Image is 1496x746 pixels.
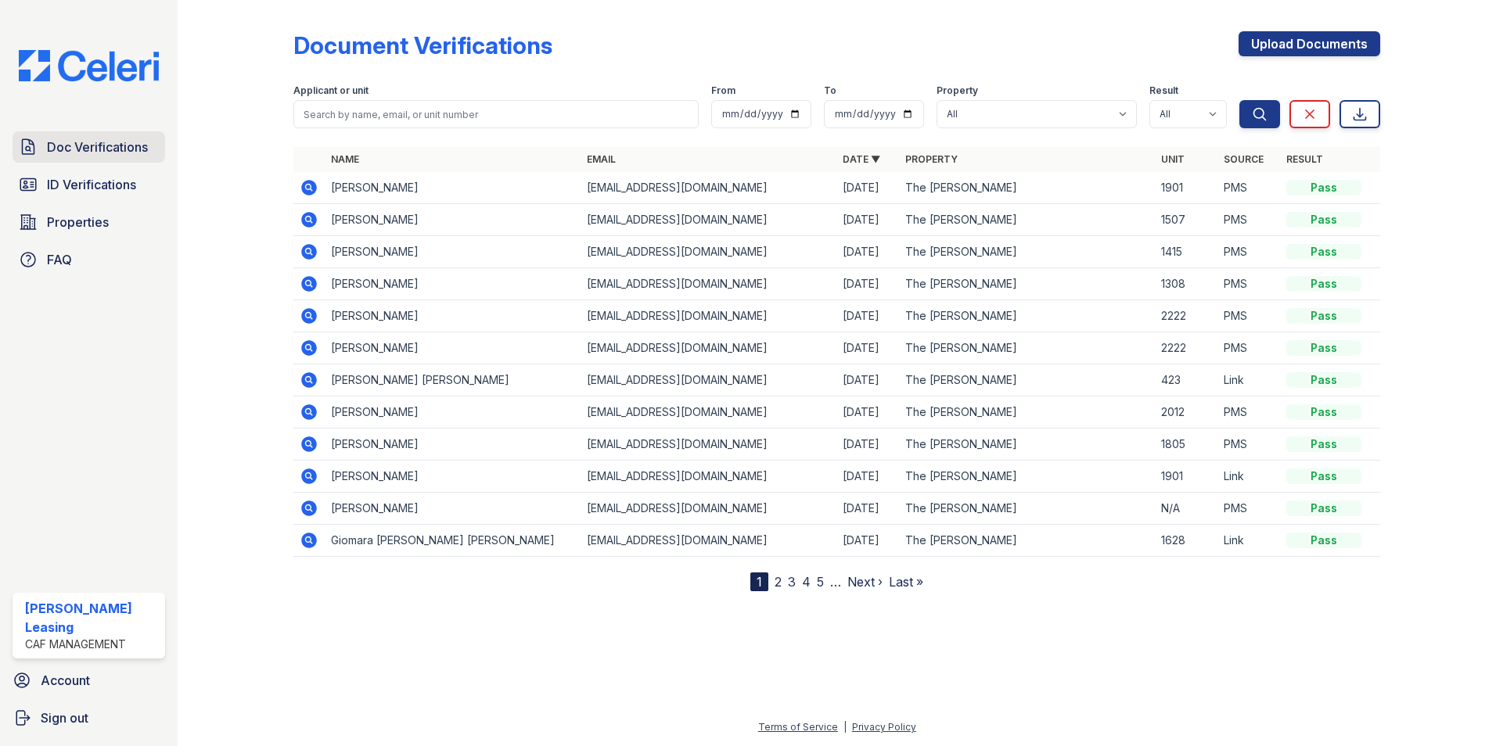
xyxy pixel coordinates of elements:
[824,84,836,97] label: To
[1217,268,1280,300] td: PMS
[1155,493,1217,525] td: N/A
[1155,461,1217,493] td: 1901
[1155,429,1217,461] td: 1805
[1149,84,1178,97] label: Result
[1286,308,1361,324] div: Pass
[836,172,899,204] td: [DATE]
[1286,404,1361,420] div: Pass
[1286,468,1361,484] div: Pass
[1217,332,1280,364] td: PMS
[25,637,159,652] div: CAF Management
[899,364,1155,396] td: The [PERSON_NAME]
[899,461,1155,493] td: The [PERSON_NAME]
[581,429,836,461] td: [EMAIL_ADDRESS][DOMAIN_NAME]
[325,396,581,429] td: [PERSON_NAME]
[711,84,735,97] label: From
[1155,236,1217,268] td: 1415
[581,300,836,332] td: [EMAIL_ADDRESS][DOMAIN_NAME]
[325,525,581,557] td: Giomara [PERSON_NAME] [PERSON_NAME]
[1286,180,1361,195] div: Pass
[836,364,899,396] td: [DATE]
[1155,364,1217,396] td: 423
[1224,153,1264,165] a: Source
[1217,300,1280,332] td: PMS
[1286,244,1361,260] div: Pass
[25,599,159,637] div: [PERSON_NAME] Leasing
[1217,236,1280,268] td: PMS
[331,153,359,165] a: Name
[47,138,148,156] span: Doc Verifications
[847,574,883,590] a: Next ›
[899,172,1155,204] td: The [PERSON_NAME]
[1155,172,1217,204] td: 1901
[581,204,836,236] td: [EMAIL_ADDRESS][DOMAIN_NAME]
[899,525,1155,557] td: The [PERSON_NAME]
[1286,276,1361,292] div: Pass
[6,665,171,696] a: Account
[843,721,847,733] div: |
[889,574,923,590] a: Last »
[1155,268,1217,300] td: 1308
[581,364,836,396] td: [EMAIL_ADDRESS][DOMAIN_NAME]
[1286,372,1361,388] div: Pass
[802,574,811,590] a: 4
[899,332,1155,364] td: The [PERSON_NAME]
[325,461,581,493] td: [PERSON_NAME]
[41,708,88,727] span: Sign out
[899,396,1155,429] td: The [PERSON_NAME]
[836,204,899,236] td: [DATE]
[1217,461,1280,493] td: Link
[836,525,899,557] td: [DATE]
[581,396,836,429] td: [EMAIL_ADDRESS][DOMAIN_NAME]
[325,300,581,332] td: [PERSON_NAME]
[47,175,136,194] span: ID Verifications
[1217,364,1280,396] td: Link
[758,721,838,733] a: Terms of Service
[1286,153,1323,165] a: Result
[13,244,165,275] a: FAQ
[836,268,899,300] td: [DATE]
[843,153,880,165] a: Date ▼
[937,84,978,97] label: Property
[587,153,616,165] a: Email
[293,84,369,97] label: Applicant or unit
[1286,436,1361,452] div: Pass
[13,169,165,200] a: ID Verifications
[1217,525,1280,557] td: Link
[581,332,836,364] td: [EMAIL_ADDRESS][DOMAIN_NAME]
[293,31,552,59] div: Document Verifications
[1286,212,1361,228] div: Pass
[1155,525,1217,557] td: 1628
[6,50,171,81] img: CE_Logo_Blue-a8612792a0a2168367f1c8372b55b34899dd931a85d93a1a3d3e32e68fde9ad4.png
[325,364,581,396] td: [PERSON_NAME] [PERSON_NAME]
[1161,153,1185,165] a: Unit
[1286,500,1361,516] div: Pass
[47,213,109,231] span: Properties
[1155,300,1217,332] td: 2222
[905,153,958,165] a: Property
[836,236,899,268] td: [DATE]
[325,493,581,525] td: [PERSON_NAME]
[836,396,899,429] td: [DATE]
[13,131,165,163] a: Doc Verifications
[1239,31,1380,56] a: Upload Documents
[1155,204,1217,236] td: 1507
[1217,204,1280,236] td: PMS
[899,300,1155,332] td: The [PERSON_NAME]
[836,332,899,364] td: [DATE]
[899,268,1155,300] td: The [PERSON_NAME]
[6,702,171,733] button: Sign out
[830,572,841,591] span: …
[1155,332,1217,364] td: 2222
[1217,396,1280,429] td: PMS
[836,429,899,461] td: [DATE]
[325,268,581,300] td: [PERSON_NAME]
[1217,429,1280,461] td: PMS
[1155,396,1217,429] td: 2012
[13,206,165,238] a: Properties
[581,268,836,300] td: [EMAIL_ADDRESS][DOMAIN_NAME]
[899,429,1155,461] td: The [PERSON_NAME]
[47,250,72,269] span: FAQ
[293,100,699,128] input: Search by name, email, or unit number
[325,332,581,364] td: [PERSON_NAME]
